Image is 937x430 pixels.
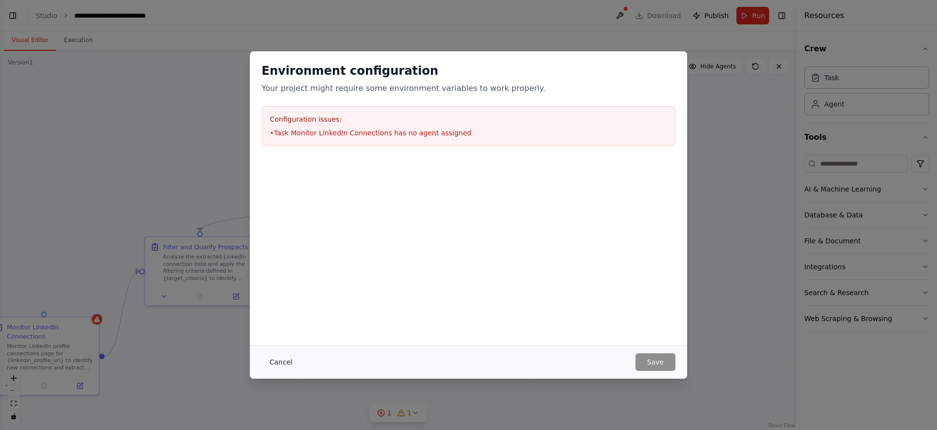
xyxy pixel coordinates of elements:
button: Cancel [262,353,300,371]
h3: Configuration issues: [270,114,667,124]
p: Your project might require some environment variables to work properly. [262,83,675,94]
button: Save [635,353,675,371]
li: • Task Monitor LinkedIn Connections has no agent assigned [270,128,667,138]
h2: Environment configuration [262,63,675,79]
